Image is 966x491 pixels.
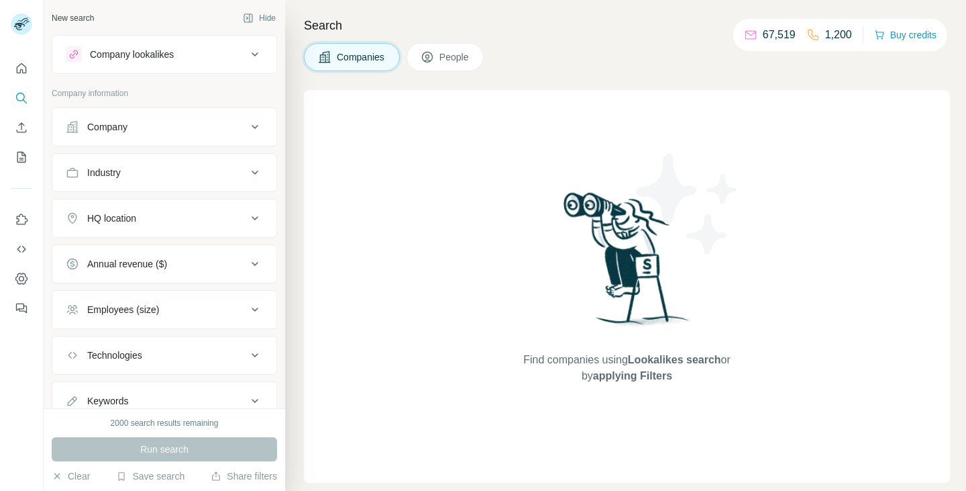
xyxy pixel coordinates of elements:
[304,16,950,35] h4: Search
[87,166,121,179] div: Industry
[52,385,276,417] button: Keywords
[87,212,136,225] div: HQ location
[116,470,184,483] button: Save search
[87,349,142,362] div: Technologies
[52,339,276,371] button: Technologies
[11,56,32,81] button: Quick start
[11,267,32,291] button: Dashboard
[519,352,734,384] span: Find companies using or by
[11,116,32,140] button: Enrich CSV
[52,202,276,234] button: HQ location
[211,470,277,483] button: Share filters
[11,237,32,261] button: Use Surfe API
[11,86,32,110] button: Search
[52,111,276,143] button: Company
[337,50,386,64] span: Companies
[87,120,127,134] div: Company
[52,470,90,483] button: Clear
[87,394,128,408] div: Keywords
[11,208,32,232] button: Use Surfe on LinkedIn
[874,26,936,44] button: Buy credits
[233,8,285,28] button: Hide
[90,48,174,61] div: Company lookalikes
[11,296,32,320] button: Feedback
[52,157,276,189] button: Industry
[111,417,219,429] div: 2000 search results remaining
[763,27,796,43] p: 67,519
[825,27,852,43] p: 1,200
[439,50,470,64] span: People
[11,145,32,169] button: My lists
[52,248,276,280] button: Annual revenue ($)
[52,87,277,99] p: Company information
[52,294,276,326] button: Employees (size)
[593,370,672,382] span: applying Filters
[87,257,167,271] div: Annual revenue ($)
[628,354,721,365] span: Lookalikes search
[87,303,159,316] div: Employees (size)
[52,12,94,24] div: New search
[627,144,748,265] img: Surfe Illustration - Stars
[557,189,697,339] img: Surfe Illustration - Woman searching with binoculars
[52,38,276,71] button: Company lookalikes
